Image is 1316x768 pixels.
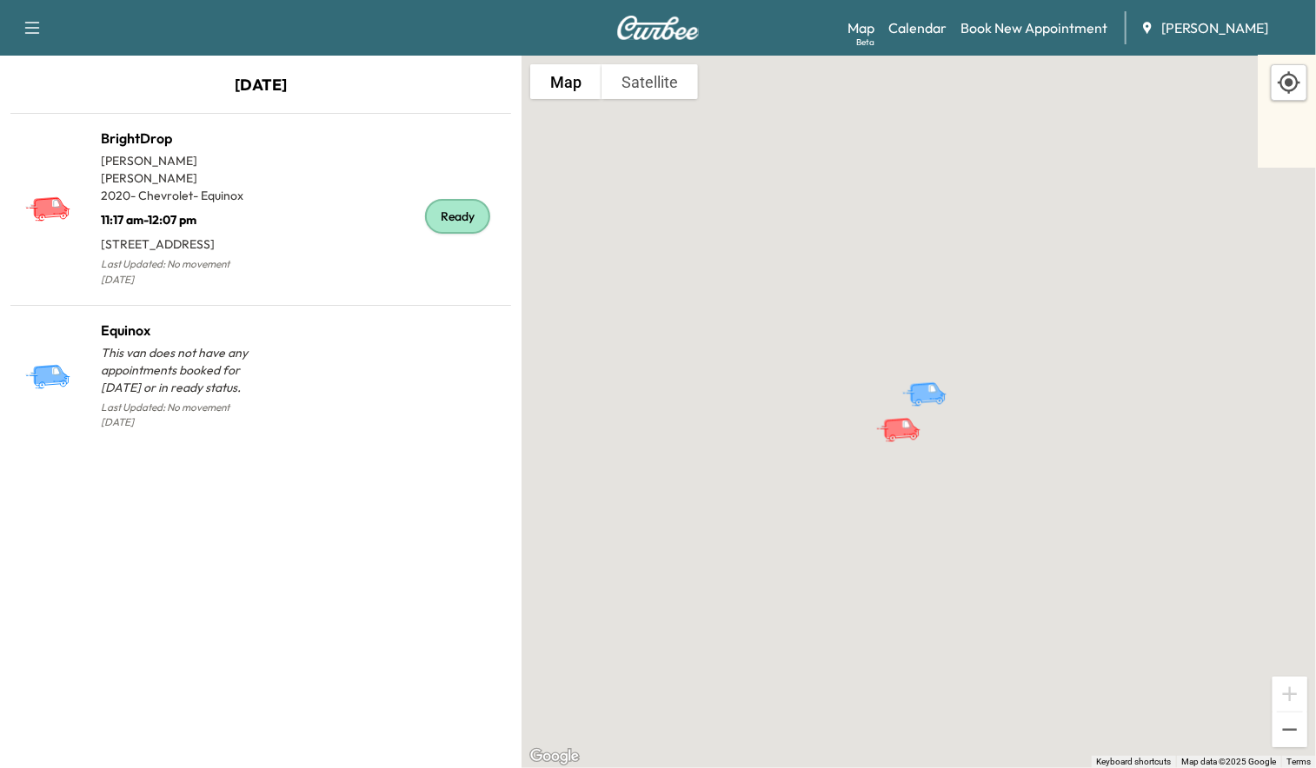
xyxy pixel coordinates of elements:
[530,64,602,99] button: Show street map
[101,253,261,291] p: Last Updated: No movement [DATE]
[1271,64,1307,101] div: Recenter map
[1273,677,1307,712] button: Zoom in
[847,17,874,38] a: MapBeta
[1096,756,1171,768] button: Keyboard shortcuts
[616,16,700,40] img: Curbee Logo
[101,344,261,396] p: This van does not have any appointments booked for [DATE] or in ready status.
[875,399,936,429] gmp-advanced-marker: BrightDrop
[526,745,583,768] a: Open this area in Google Maps (opens a new window)
[901,363,962,394] gmp-advanced-marker: Equinox
[856,36,874,49] div: Beta
[101,204,261,228] p: 11:17 am - 12:07 pm
[101,228,261,253] p: [STREET_ADDRESS]
[1273,712,1307,747] button: Zoom out
[1161,17,1268,38] span: [PERSON_NAME]
[101,320,261,341] h1: Equinox
[101,187,261,204] p: 2020 - Chevrolet - Equinox
[1286,757,1311,766] a: Terms (opens in new tab)
[101,128,261,149] h1: BrightDrop
[526,745,583,768] img: Google
[101,152,261,187] p: [PERSON_NAME] [PERSON_NAME]
[425,199,490,234] div: Ready
[960,17,1107,38] a: Book New Appointment
[1181,757,1276,766] span: Map data ©2025 Google
[602,64,698,99] button: Show satellite imagery
[888,17,947,38] a: Calendar
[101,396,261,434] p: Last Updated: No movement [DATE]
